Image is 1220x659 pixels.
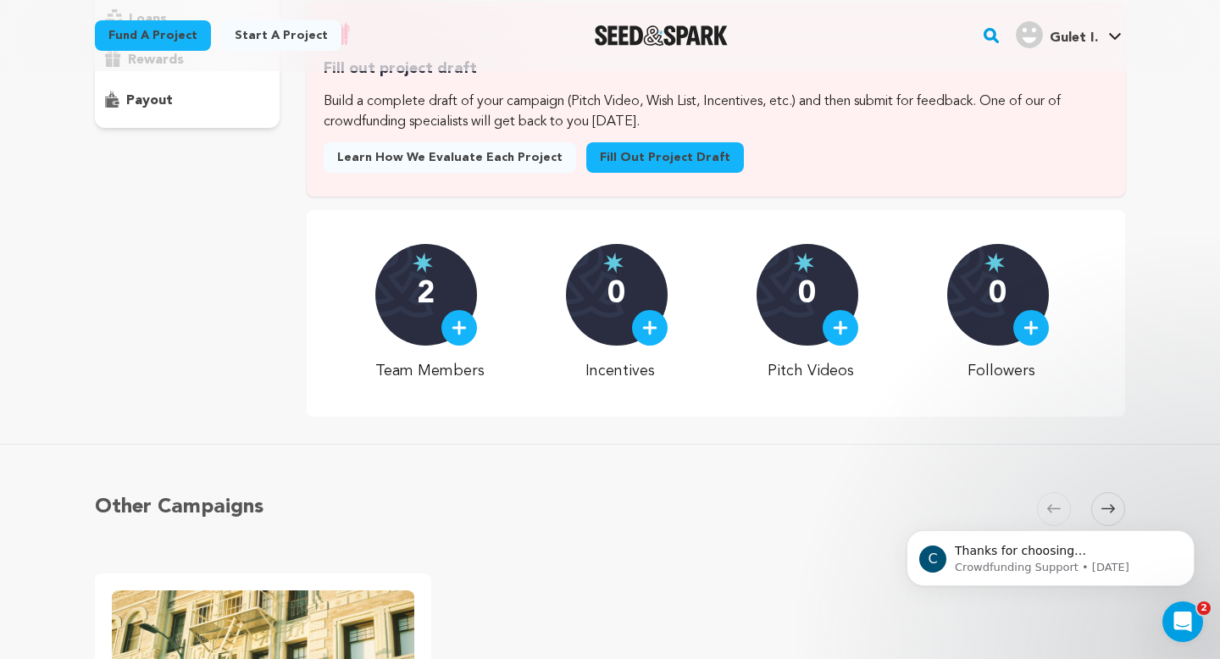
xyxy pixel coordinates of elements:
p: Pitch Videos [757,359,866,383]
a: Fill out project draft [586,142,744,173]
span: Learn how we evaluate each project [337,149,563,166]
img: plus.svg [452,320,467,335]
p: Incentives [566,359,675,383]
a: Fund a project [95,20,211,51]
p: Build a complete draft of your campaign (Pitch Video, Wish List, Incentives, etc.) and then submi... [324,91,1108,132]
p: 0 [798,278,816,312]
img: Seed&Spark Logo Dark Mode [595,25,728,46]
div: Gulet I.'s Profile [1016,21,1098,48]
p: Followers [947,359,1056,383]
span: Gulet I.'s Profile [1012,18,1125,53]
h5: Other Campaigns [95,492,263,523]
a: Seed&Spark Homepage [595,25,728,46]
p: 0 [607,278,625,312]
span: 2 [1197,601,1211,615]
a: Gulet I.'s Profile [1012,18,1125,48]
iframe: Intercom live chat [1162,601,1203,642]
p: payout [126,91,173,111]
img: user.png [1016,21,1043,48]
p: 2 [417,278,435,312]
p: Team Members [375,359,485,383]
p: 0 [989,278,1006,312]
img: plus.svg [833,320,848,335]
a: Learn how we evaluate each project [324,142,576,173]
a: Start a project [221,20,341,51]
img: plus.svg [642,320,657,335]
span: Gulet I. [1050,31,1098,45]
iframe: Intercom notifications message [881,495,1220,613]
img: plus.svg [1023,320,1039,335]
button: payout [95,87,280,114]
